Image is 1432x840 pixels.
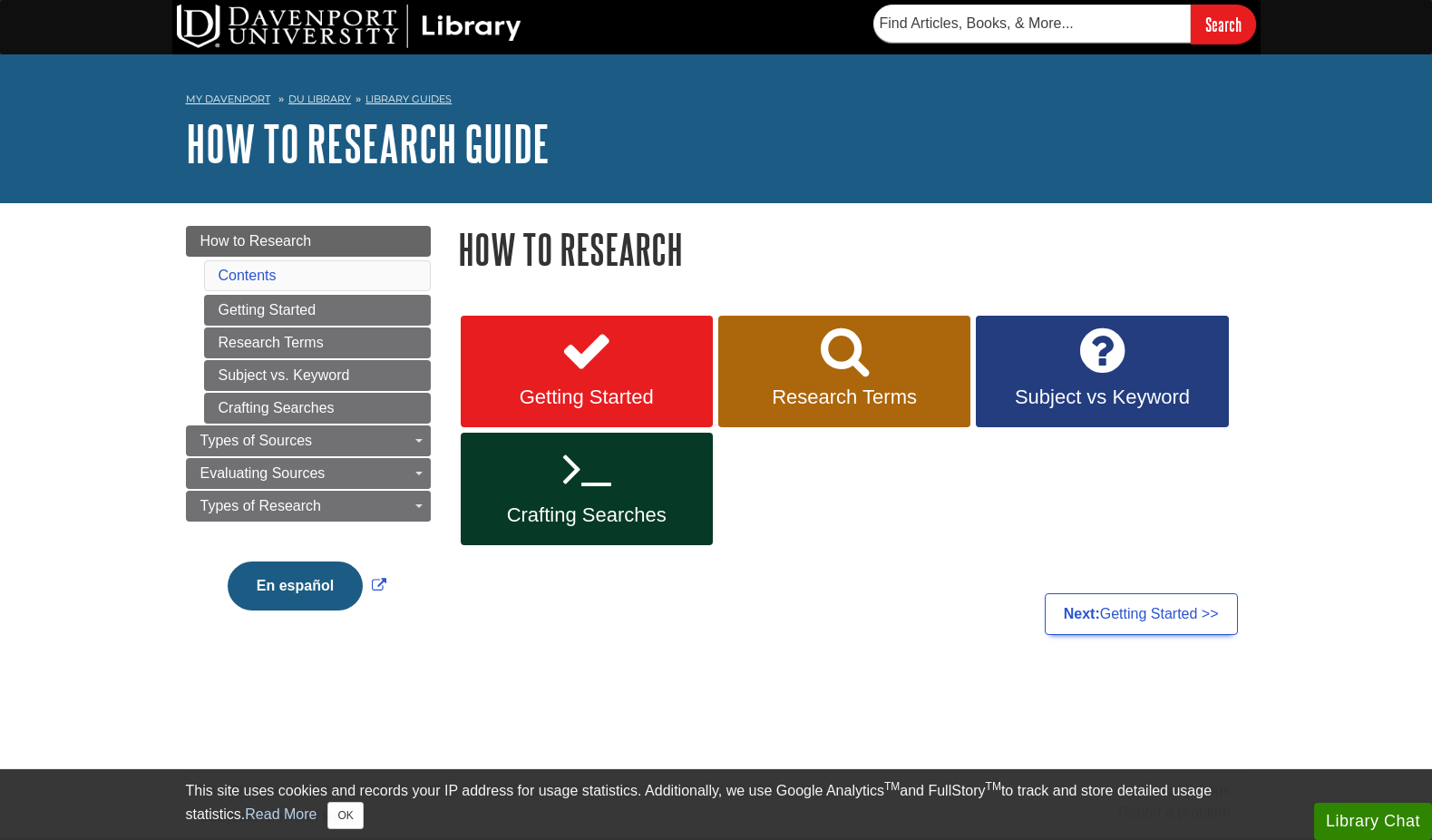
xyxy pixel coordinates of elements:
[204,360,431,391] a: Subject vs. Keyword
[474,503,699,527] span: Crafting Searches
[186,491,431,522] a: Types of Research
[1045,593,1238,635] a: Next:Getting Started >>
[186,87,1247,116] nav: breadcrumb
[200,233,312,249] span: How to Research
[458,226,1247,272] h1: How to Research
[186,458,431,489] a: Evaluating Sources
[177,5,521,48] img: DU Library
[186,226,431,641] div: Guide Page Menu
[1191,5,1256,44] input: Search
[1064,606,1100,621] strong: Next:
[223,578,391,593] a: Link opens in new window
[873,5,1191,43] input: Find Articles, Books, & More...
[732,386,957,409] span: Research Terms
[186,780,1247,829] div: This site uses cookies and records your IP address for usage statistics. Additionally, we use Goo...
[200,498,321,513] span: Types of Research
[204,295,431,326] a: Getting Started
[884,780,900,793] sup: TM
[461,316,713,428] a: Getting Started
[718,316,970,428] a: Research Terms
[245,806,317,822] a: Read More
[461,433,713,545] a: Crafting Searches
[219,268,277,283] a: Contents
[873,5,1256,44] form: Searches DU Library's articles, books, and more
[1314,803,1432,840] button: Library Chat
[200,433,313,448] span: Types of Sources
[474,386,699,409] span: Getting Started
[976,316,1228,428] a: Subject vs Keyword
[186,115,550,171] a: How to Research Guide
[186,425,431,456] a: Types of Sources
[186,92,270,107] a: My Davenport
[989,386,1214,409] span: Subject vs Keyword
[204,393,431,424] a: Crafting Searches
[228,562,363,610] button: En español
[288,93,351,105] a: DU Library
[204,327,431,358] a: Research Terms
[186,226,431,257] a: How to Research
[327,802,363,829] button: Close
[200,465,326,481] span: Evaluating Sources
[365,93,452,105] a: Library Guides
[986,780,1001,793] sup: TM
